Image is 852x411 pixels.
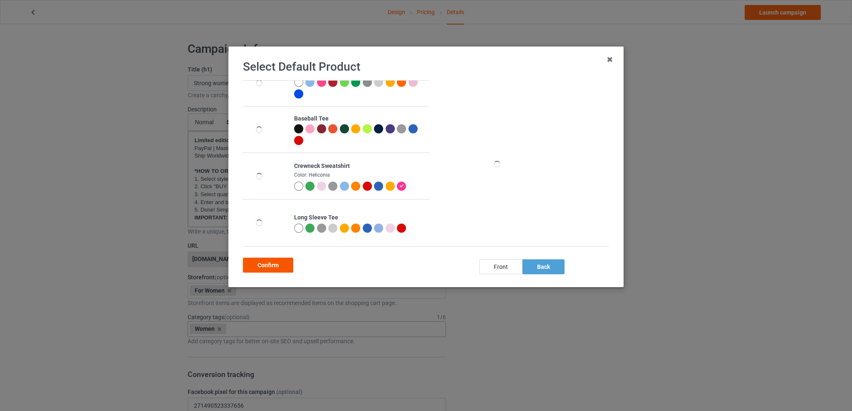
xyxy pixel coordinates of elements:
[479,259,523,274] div: front
[294,115,424,123] div: Baseball Tee
[294,162,424,170] div: Crewneck Sweatshirt
[363,78,372,87] img: heather_texture.png
[243,258,293,273] div: Confirm
[397,124,406,133] img: heather_texture.png
[243,59,609,74] h1: Select Default Product
[294,214,424,222] div: Long Sleeve Tee
[294,172,424,179] div: Color: Heliconia
[523,259,565,274] div: back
